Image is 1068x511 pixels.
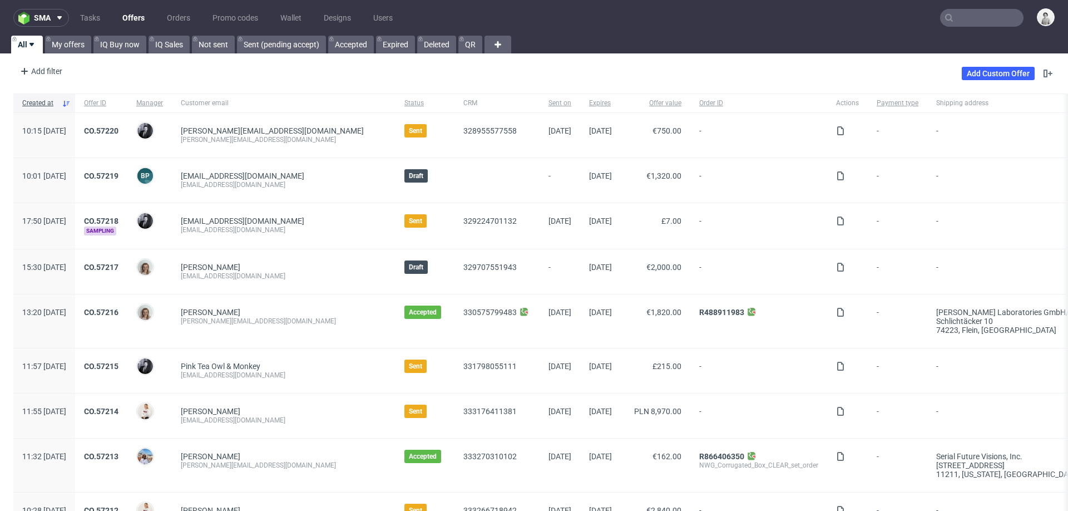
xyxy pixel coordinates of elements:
a: My offers [45,36,91,53]
span: Offer ID [84,99,118,108]
a: 331798055111 [463,362,517,371]
span: [DATE] [589,217,612,225]
span: €1,820.00 [646,308,681,317]
span: Draft [409,263,423,272]
span: Manager [136,99,163,108]
span: £7.00 [661,217,681,225]
span: [DATE] [589,407,612,416]
a: 329707551943 [463,263,517,272]
span: - [548,263,571,281]
span: - [877,362,918,380]
div: [PERSON_NAME][EMAIL_ADDRESS][DOMAIN_NAME] [181,317,387,326]
span: [DATE] [548,308,571,317]
span: [DATE] [548,407,571,416]
span: €750.00 [652,126,681,135]
a: Not sent [192,36,235,53]
a: CO.57217 [84,263,118,272]
span: [DATE] [589,263,612,272]
a: CO.57218 [84,217,118,225]
a: CO.57215 [84,362,118,371]
a: 333176411381 [463,407,517,416]
a: [PERSON_NAME] [181,407,240,416]
span: - [699,217,818,235]
span: €2,000.00 [646,263,681,272]
span: Status [404,99,446,108]
img: Marta Kozłowska [137,449,153,464]
a: Offers [116,9,151,27]
a: IQ Sales [149,36,190,53]
span: [DATE] [589,452,612,461]
span: Sent [409,362,422,371]
span: [DATE] [589,308,612,317]
span: - [699,126,818,144]
div: [EMAIL_ADDRESS][DOMAIN_NAME] [181,225,387,234]
img: Philippe Dubuy [137,213,153,229]
span: [PERSON_NAME][EMAIL_ADDRESS][DOMAIN_NAME] [181,126,364,135]
span: [EMAIL_ADDRESS][DOMAIN_NAME] [181,217,304,225]
span: Sent [409,126,422,135]
a: Designs [317,9,358,27]
div: [EMAIL_ADDRESS][DOMAIN_NAME] [181,272,387,281]
span: [DATE] [548,362,571,371]
img: Philippe Dubuy [137,123,153,139]
a: CO.57220 [84,126,118,135]
a: R866406350 [699,452,744,461]
span: - [877,126,918,144]
span: Payment type [877,99,918,108]
span: - [877,452,918,479]
img: Philippe Dubuy [137,358,153,374]
span: - [699,407,818,425]
a: [PERSON_NAME] [181,263,240,272]
span: - [699,171,818,189]
span: [DATE] [548,217,571,225]
a: Orders [160,9,197,27]
a: QR [458,36,482,53]
img: Mari Fok [137,404,153,419]
span: CRM [463,99,531,108]
span: Order ID [699,99,818,108]
div: Add filter [16,62,65,80]
span: 11:32 [DATE] [22,452,66,461]
span: 10:01 [DATE] [22,171,66,180]
span: 10:15 [DATE] [22,126,66,135]
a: 328955577558 [463,126,517,135]
button: sma [13,9,69,27]
a: [PERSON_NAME] [181,452,240,461]
span: - [877,263,918,281]
a: All [11,36,43,53]
span: sma [34,14,51,22]
a: Expired [376,36,415,53]
a: R488911983 [699,308,744,317]
span: €162.00 [652,452,681,461]
span: [DATE] [548,452,571,461]
span: PLN 8,970.00 [634,407,681,416]
a: CO.57216 [84,308,118,317]
span: Sent on [548,99,571,108]
a: Promo codes [206,9,265,27]
span: - [877,217,918,235]
span: Actions [836,99,859,108]
div: [PERSON_NAME][EMAIL_ADDRESS][DOMAIN_NAME] [181,461,387,470]
a: 330575799483 [463,308,517,317]
span: 11:57 [DATE] [22,362,66,371]
span: Sampling [84,227,116,235]
a: 329224701132 [463,217,517,225]
div: [EMAIL_ADDRESS][DOMAIN_NAME] [181,180,387,189]
span: Customer email [181,99,387,108]
a: Tasks [73,9,107,27]
span: 15:30 [DATE] [22,263,66,272]
span: 17:50 [DATE] [22,217,66,225]
span: - [699,362,818,380]
div: NWG_Corrugated_Box_CLEAR_set_order [699,461,818,470]
span: [DATE] [548,126,571,135]
span: Sent [409,407,422,416]
span: - [699,263,818,281]
a: IQ Buy now [93,36,146,53]
a: CO.57213 [84,452,118,461]
span: £215.00 [652,362,681,371]
span: Accepted [409,452,437,461]
div: [EMAIL_ADDRESS][DOMAIN_NAME] [181,371,387,380]
span: [DATE] [589,362,612,371]
div: [PERSON_NAME][EMAIL_ADDRESS][DOMAIN_NAME] [181,135,387,144]
a: CO.57219 [84,171,118,180]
